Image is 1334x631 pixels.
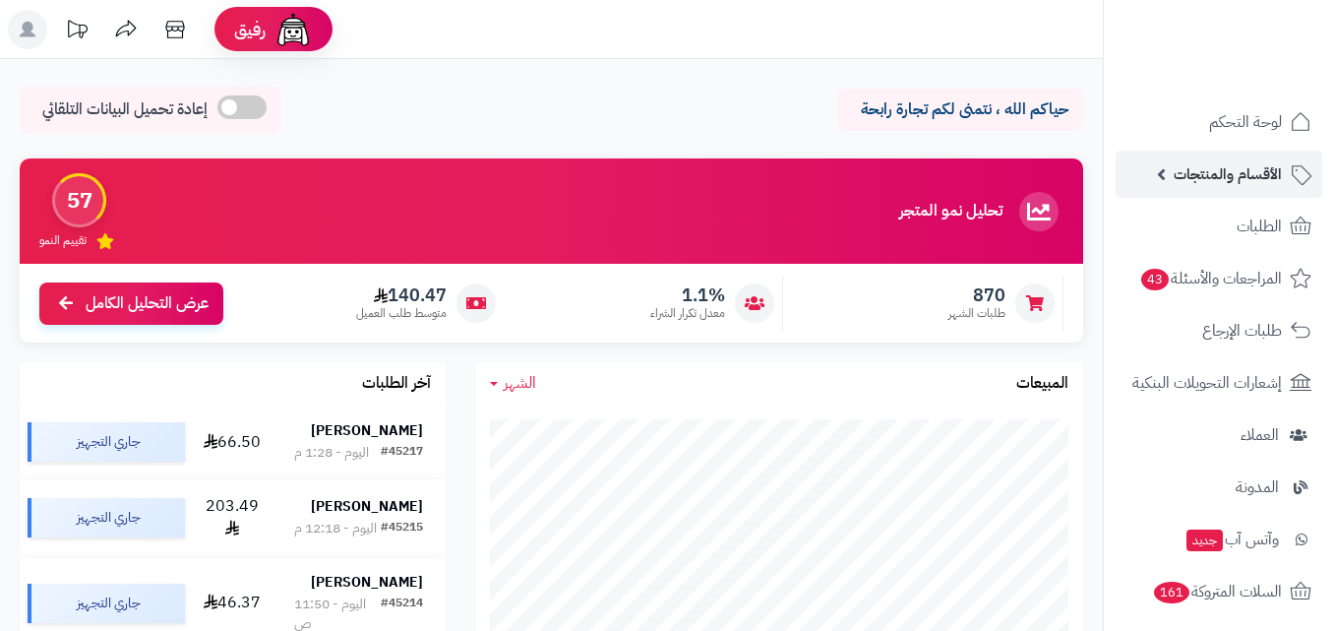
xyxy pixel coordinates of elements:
[899,203,1002,221] h3: تحليل نمو المتجر
[28,498,185,537] div: جاري التجهيز
[381,443,423,463] div: #45217
[1174,160,1282,188] span: الأقسام والمنتجات
[42,98,208,121] span: إعادة تحميل البيانات التلقائي
[362,375,431,393] h3: آخر الطلبات
[356,284,447,306] span: 140.47
[1116,516,1322,563] a: وآتس آبجديد
[1139,265,1282,292] span: المراجعات والأسئلة
[1152,578,1282,605] span: السلات المتروكة
[1116,359,1322,407] a: إشعارات التحويلات البنكية
[504,371,536,395] span: الشهر
[1116,568,1322,615] a: السلات المتروكة161
[1016,375,1068,393] h3: المبيعات
[39,232,87,249] span: تقييم النمو
[193,406,272,478] td: 66.50
[852,98,1068,121] p: حياكم الله ، نتمنى لكم تجارة رابحة
[273,10,313,49] img: ai-face.png
[1116,98,1322,146] a: لوحة التحكم
[948,284,1005,306] span: 870
[39,283,223,325] a: عرض التحليل الكامل
[1236,473,1279,501] span: المدونة
[28,584,185,623] div: جاري التجهيز
[650,305,725,322] span: معدل تكرار الشراء
[86,292,209,315] span: عرض التحليل الكامل
[490,372,536,395] a: الشهر
[28,422,185,462] div: جاري التجهيز
[234,18,266,41] span: رفيق
[1132,369,1282,397] span: إشعارات التحويلات البنكية
[1202,317,1282,345] span: طلبات الإرجاع
[1116,203,1322,250] a: الطلبات
[311,496,423,517] strong: [PERSON_NAME]
[311,572,423,593] strong: [PERSON_NAME]
[1141,269,1169,290] span: 43
[650,284,725,306] span: 1.1%
[1209,108,1282,136] span: لوحة التحكم
[1186,530,1223,551] span: جديد
[294,519,377,538] div: اليوم - 12:18 م
[1116,255,1322,302] a: المراجعات والأسئلة43
[1184,526,1279,553] span: وآتس آب
[1241,421,1279,449] span: العملاء
[1154,582,1189,603] span: 161
[294,443,369,463] div: اليوم - 1:28 م
[52,10,101,54] a: تحديثات المنصة
[1116,307,1322,354] a: طلبات الإرجاع
[356,305,447,322] span: متوسط طلب العميل
[1237,213,1282,240] span: الطلبات
[311,420,423,441] strong: [PERSON_NAME]
[1116,411,1322,459] a: العملاء
[1116,464,1322,511] a: المدونة
[381,519,423,538] div: #45215
[948,305,1005,322] span: طلبات الشهر
[193,479,272,556] td: 203.49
